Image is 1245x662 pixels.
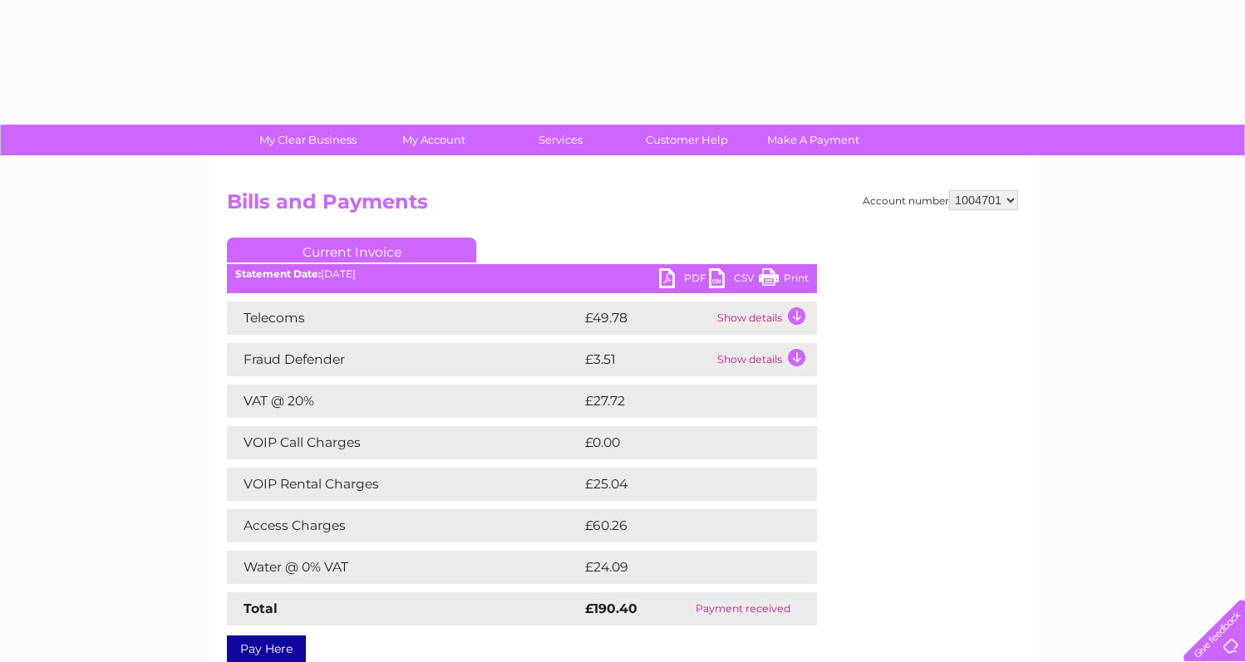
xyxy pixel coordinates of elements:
[581,426,779,459] td: £0.00
[659,268,709,292] a: PDF
[227,238,476,262] a: Current Invoice
[581,385,782,418] td: £27.72
[235,267,321,280] b: Statement Date:
[713,343,817,376] td: Show details
[668,592,817,625] td: Payment received
[492,125,629,155] a: Services
[239,125,376,155] a: My Clear Business
[745,125,882,155] a: Make A Payment
[227,302,581,335] td: Telecoms
[227,426,581,459] td: VOIP Call Charges
[227,509,581,542] td: Access Charges
[227,468,581,501] td: VOIP Rental Charges
[713,302,817,335] td: Show details
[863,190,1018,210] div: Account number
[581,468,784,501] td: £25.04
[227,343,581,376] td: Fraud Defender
[759,268,809,292] a: Print
[227,268,817,280] div: [DATE]
[366,125,503,155] a: My Account
[244,601,278,616] strong: Total
[581,343,713,376] td: £3.51
[227,190,1018,222] h2: Bills and Payments
[227,385,581,418] td: VAT @ 20%
[581,302,713,335] td: £49.78
[709,268,759,292] a: CSV
[618,125,755,155] a: Customer Help
[581,509,784,542] td: £60.26
[581,551,785,584] td: £24.09
[585,601,637,616] strong: £190.40
[227,635,306,662] a: Pay Here
[227,551,581,584] td: Water @ 0% VAT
